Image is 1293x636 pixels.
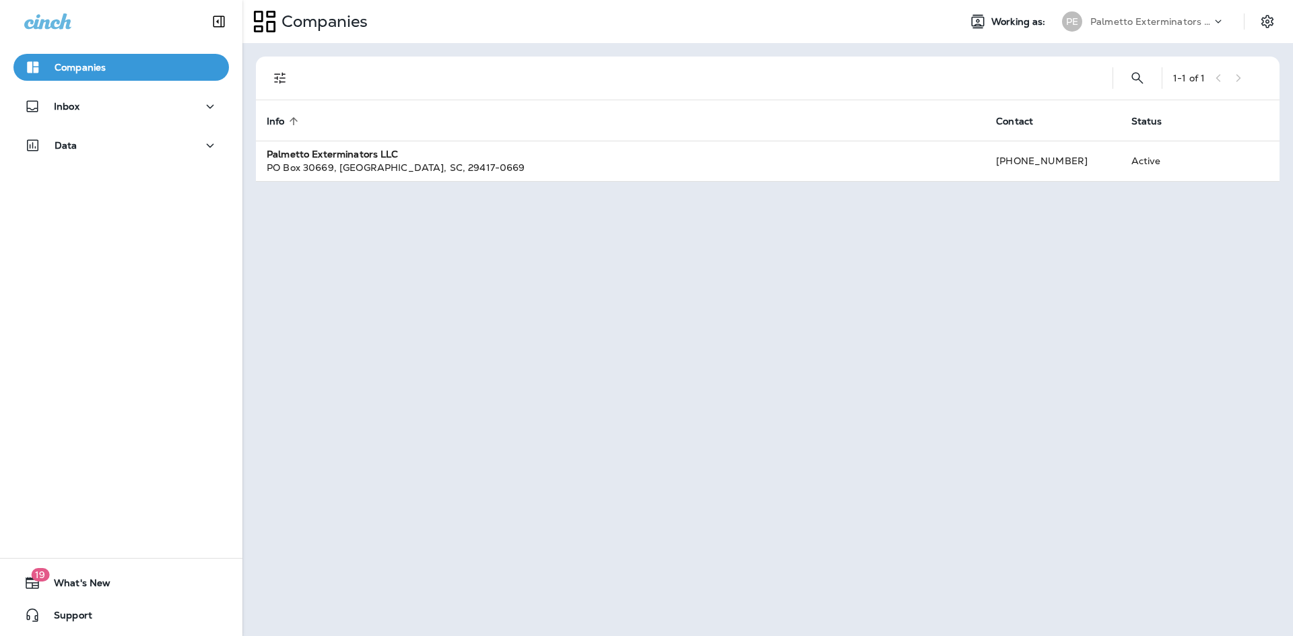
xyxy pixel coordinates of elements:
span: What's New [40,577,110,594]
span: Info [267,116,285,127]
span: Info [267,115,302,127]
button: Support [13,602,229,629]
span: Contact [996,116,1033,127]
p: Companies [276,11,368,32]
div: PO Box 30669 , [GEOGRAPHIC_DATA] , SC , 29417-0669 [267,161,974,174]
button: Filters [267,65,294,92]
div: PE [1062,11,1082,32]
span: [PHONE_NUMBER] [996,155,1088,167]
span: Working as: [991,16,1049,28]
button: 19What's New [13,569,229,596]
p: Palmetto Exterminators LLC [1090,16,1212,27]
p: Data [55,140,77,151]
span: Status [1131,116,1162,127]
span: Status [1131,115,1180,127]
button: Inbox [13,93,229,120]
button: Settings [1255,9,1280,34]
div: 1 - 1 of 1 [1173,73,1205,83]
td: Active [1121,141,1207,181]
p: Companies [55,62,106,73]
p: Inbox [54,101,79,112]
button: Search Companies [1124,65,1151,92]
button: Companies [13,54,229,81]
span: 19 [31,568,49,581]
button: Collapse Sidebar [200,8,238,35]
button: Data [13,132,229,159]
span: Support [40,610,92,626]
strong: Palmetto Exterminators LLC [267,148,399,160]
span: Contact [996,115,1051,127]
